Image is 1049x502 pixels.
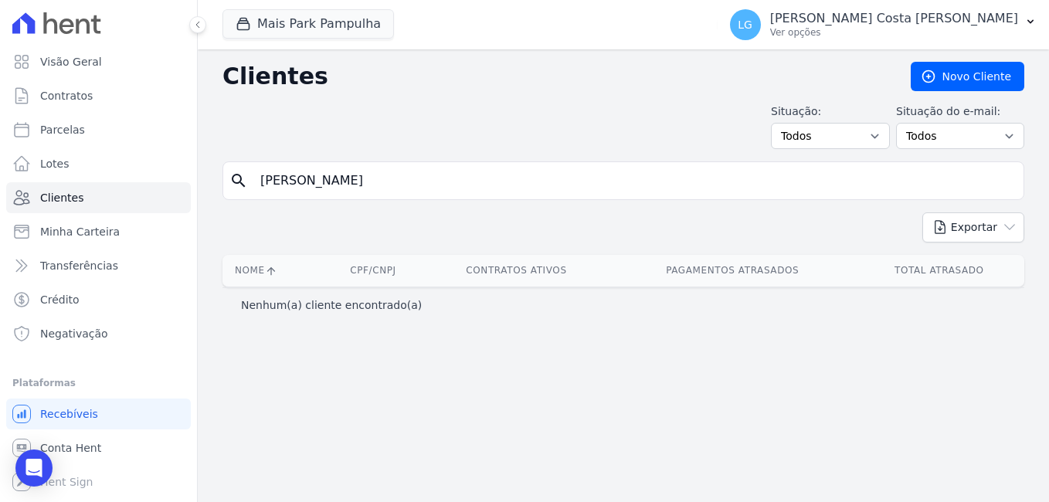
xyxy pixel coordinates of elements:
p: Nenhum(a) cliente encontrado(a) [241,297,422,313]
span: Minha Carteira [40,224,120,239]
th: CPF/CNPJ [324,255,422,287]
h2: Clientes [222,63,886,90]
a: Visão Geral [6,46,191,77]
span: Conta Hent [40,440,101,456]
a: Transferências [6,250,191,281]
span: Negativação [40,326,108,341]
button: Exportar [922,212,1024,243]
th: Total Atrasado [854,255,1024,287]
span: Clientes [40,190,83,205]
span: Contratos [40,88,93,103]
i: search [229,171,248,190]
span: Recebíveis [40,406,98,422]
th: Contratos Ativos [422,255,611,287]
button: Mais Park Pampulha [222,9,394,39]
a: Parcelas [6,114,191,145]
th: Nome [222,255,324,287]
th: Pagamentos Atrasados [611,255,854,287]
a: Crédito [6,284,191,315]
p: Ver opções [770,26,1018,39]
span: Visão Geral [40,54,102,70]
label: Situação do e-mail: [896,103,1024,120]
span: Parcelas [40,122,85,137]
input: Buscar por nome, CPF ou e-mail [251,165,1017,196]
a: Contratos [6,80,191,111]
span: Crédito [40,292,80,307]
a: Novo Cliente [911,62,1024,91]
span: Transferências [40,258,118,273]
a: Clientes [6,182,191,213]
a: Negativação [6,318,191,349]
div: Open Intercom Messenger [15,449,53,487]
a: Conta Hent [6,432,191,463]
div: Plataformas [12,374,185,392]
label: Situação: [771,103,890,120]
a: Minha Carteira [6,216,191,247]
a: Recebíveis [6,399,191,429]
p: [PERSON_NAME] Costa [PERSON_NAME] [770,11,1018,26]
button: LG [PERSON_NAME] Costa [PERSON_NAME] Ver opções [718,3,1049,46]
a: Lotes [6,148,191,179]
span: Lotes [40,156,70,171]
span: LG [738,19,752,30]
